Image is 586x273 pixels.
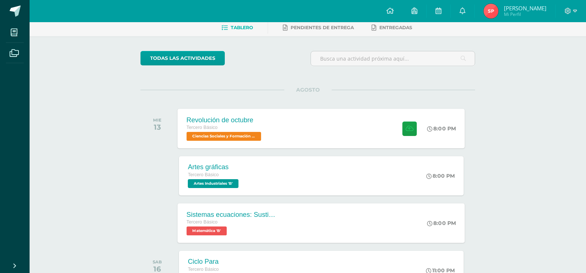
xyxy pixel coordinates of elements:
[153,117,162,123] div: MIE
[504,4,546,12] span: [PERSON_NAME]
[188,163,240,171] div: Artes gráficas
[187,125,218,130] span: Tercero Básico
[188,179,238,188] span: Artes Industriales 'B'
[140,51,225,65] a: todas las Actividades
[231,25,253,30] span: Tablero
[426,173,455,179] div: 8:00 PM
[188,267,219,272] span: Tercero Básico
[484,4,498,18] img: 9ac82dee867b4cd0fb8963a92581c92d.png
[283,22,354,34] a: Pendientes de entrega
[153,123,162,132] div: 13
[187,219,218,225] span: Tercero Básico
[427,125,456,132] div: 8:00 PM
[187,132,261,141] span: Ciencias Sociales y Formación Ciudadana 'B'
[504,11,546,17] span: Mi Perfil
[372,22,412,34] a: Entregadas
[427,220,456,226] div: 8:00 PM
[311,51,475,66] input: Busca una actividad próxima aquí...
[187,226,227,235] span: Matemática 'B'
[221,22,253,34] a: Tablero
[379,25,412,30] span: Entregadas
[153,259,162,265] div: SAB
[284,86,332,93] span: AGOSTO
[187,211,276,218] div: Sistemas ecuaciones: Sustitución e igualación
[291,25,354,30] span: Pendientes de entrega
[188,172,219,177] span: Tercero Básico
[187,116,263,124] div: Revolución de octubre
[188,258,244,266] div: Ciclo Para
